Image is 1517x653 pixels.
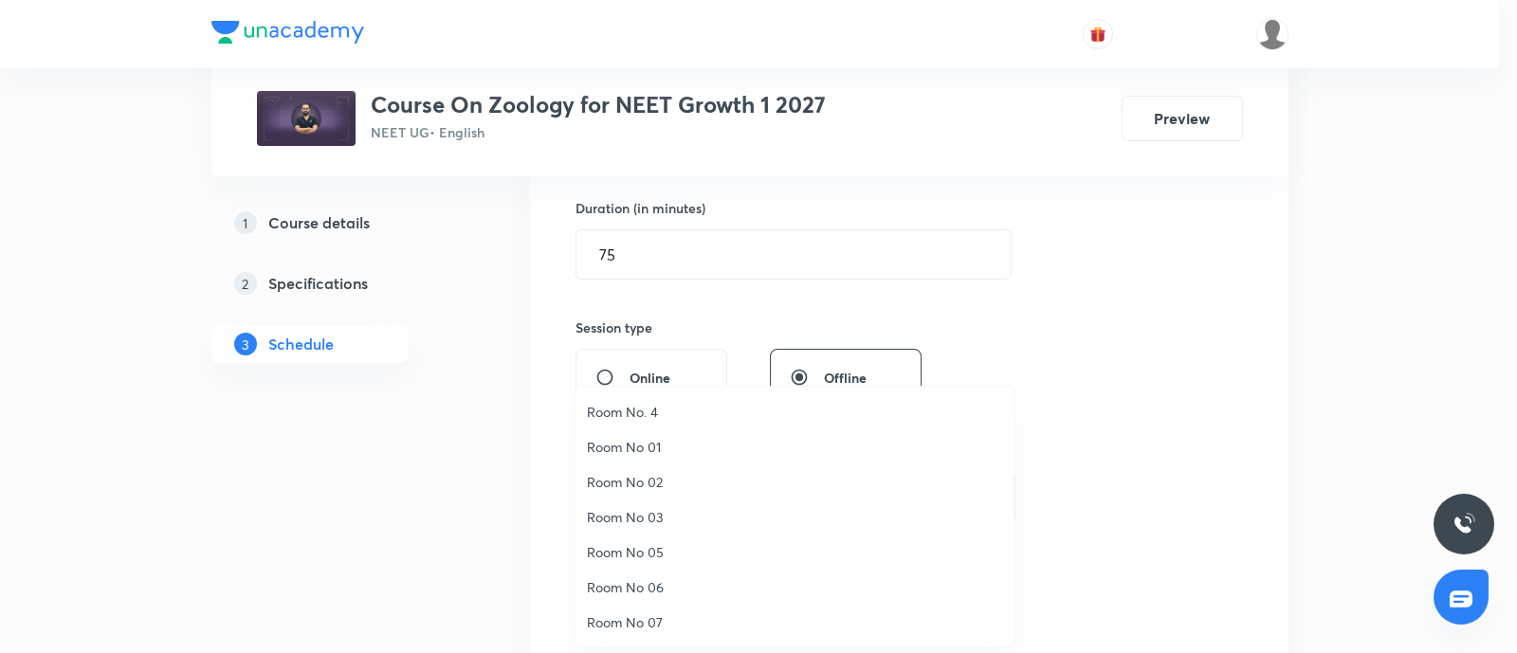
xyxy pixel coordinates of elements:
span: Room No. 4 [587,402,1002,422]
span: Room No 07 [587,612,1002,632]
span: Room No 01 [587,437,1002,457]
span: Room No 05 [587,542,1002,562]
span: Room No 03 [587,507,1002,527]
span: Room No 02 [587,472,1002,492]
span: Room No 06 [587,577,1002,597]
